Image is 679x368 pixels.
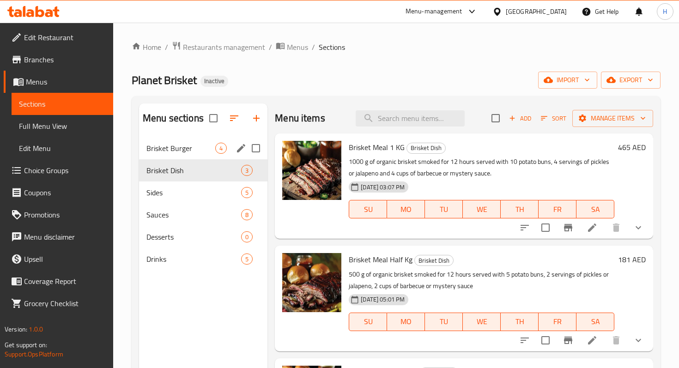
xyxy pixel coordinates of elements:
div: Sides5 [139,181,267,204]
li: / [269,42,272,53]
span: import [546,74,590,86]
svg: Show Choices [633,222,644,233]
span: Brisket Dish [415,255,453,266]
button: WE [463,313,501,331]
span: Branches [24,54,106,65]
p: 1000 g of organic brisket smoked for 12 hours served with 10 potato buns, 4 servings of pickles o... [349,156,614,179]
span: Drinks [146,253,241,265]
div: Sides [146,187,241,198]
button: TU [425,200,463,218]
span: Sort [541,113,566,124]
button: Add section [245,107,267,129]
span: Coverage Report [24,276,106,287]
span: 8 [242,211,252,219]
span: [DATE] 05:01 PM [357,295,408,304]
span: Desserts [146,231,241,242]
div: items [215,143,227,154]
a: Home [132,42,161,53]
span: Menus [287,42,308,53]
span: MO [391,315,421,328]
a: Edit Restaurant [4,26,113,48]
button: Sort [539,111,569,126]
span: Sort sections [223,107,245,129]
span: Manage items [580,113,646,124]
div: Sauces8 [139,204,267,226]
div: Brisket Dish [414,255,454,266]
p: 500 g of organic brisket smoked for 12 hours served with 5 potato buns, 2 servings of pickles or ... [349,269,614,292]
div: [GEOGRAPHIC_DATA] [506,6,567,17]
span: Planet Brisket [132,70,197,90]
a: Grocery Checklist [4,292,113,314]
div: Brisket Dish3 [139,159,267,181]
span: Restaurants management [183,42,265,53]
a: Edit Menu [12,137,113,159]
span: Sections [319,42,345,53]
span: Menus [26,76,106,87]
span: export [608,74,653,86]
h6: 465 AED [618,141,646,154]
span: TU [429,203,459,216]
span: 5 [242,188,252,197]
button: delete [605,329,627,351]
a: Menu disclaimer [4,226,113,248]
span: [DATE] 03:07 PM [357,183,408,192]
button: TH [501,313,539,331]
button: FR [539,313,576,331]
div: items [241,253,253,265]
button: show more [627,217,649,239]
button: WE [463,200,501,218]
a: Coverage Report [4,270,113,292]
button: edit [234,141,248,155]
div: items [241,187,253,198]
a: Support.OpsPlatform [5,348,63,360]
button: Add [505,111,535,126]
img: Brisket Meal 1 KG [282,141,341,200]
span: Edit Menu [19,143,106,154]
span: Sauces [146,209,241,220]
span: Grocery Checklist [24,298,106,309]
div: Brisket Dish [406,143,446,154]
button: SU [349,200,387,218]
li: / [312,42,315,53]
span: Sections [19,98,106,109]
span: 0 [242,233,252,241]
span: SU [353,203,383,216]
span: 3 [242,166,252,175]
div: Brisket Burger4edit [139,137,267,159]
span: Brisket Meal 1 KG [349,140,405,154]
a: Promotions [4,204,113,226]
span: TH [504,315,535,328]
a: Full Menu View [12,115,113,137]
button: Branch-specific-item [557,217,579,239]
button: TU [425,313,463,331]
button: MO [387,200,425,218]
span: Version: [5,323,27,335]
button: FR [539,200,576,218]
a: Restaurants management [172,41,265,53]
span: Promotions [24,209,106,220]
span: Select to update [536,331,555,350]
button: SA [576,200,614,218]
a: Coupons [4,181,113,204]
a: Edit menu item [587,222,598,233]
h6: 181 AED [618,253,646,266]
button: show more [627,329,649,351]
button: sort-choices [514,217,536,239]
nav: Menu sections [139,133,267,274]
a: Sections [12,93,113,115]
span: H [663,6,667,17]
span: WE [467,315,497,328]
h2: Menu sections [143,111,204,125]
span: Coupons [24,187,106,198]
a: Branches [4,48,113,71]
h2: Menu items [275,111,325,125]
span: 5 [242,255,252,264]
span: TH [504,203,535,216]
span: FR [542,315,573,328]
span: FR [542,203,573,216]
img: Brisket Meal Half Kg [282,253,341,312]
span: Select to update [536,218,555,237]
